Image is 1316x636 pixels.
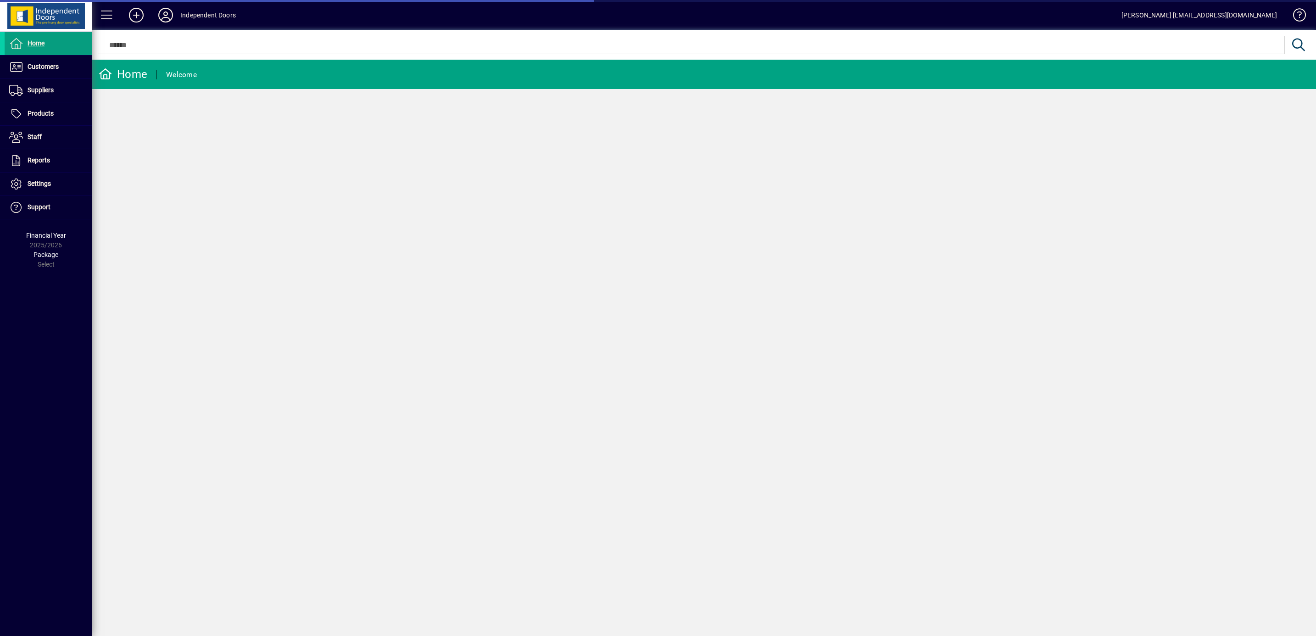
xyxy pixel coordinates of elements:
[122,7,151,23] button: Add
[166,67,197,82] div: Welcome
[28,156,50,164] span: Reports
[28,110,54,117] span: Products
[151,7,180,23] button: Profile
[5,79,92,102] a: Suppliers
[99,67,147,82] div: Home
[1121,8,1277,22] div: [PERSON_NAME] [EMAIL_ADDRESS][DOMAIN_NAME]
[33,251,58,258] span: Package
[180,8,236,22] div: Independent Doors
[28,203,50,211] span: Support
[28,63,59,70] span: Customers
[1286,2,1305,32] a: Knowledge Base
[28,86,54,94] span: Suppliers
[26,232,66,239] span: Financial Year
[5,56,92,78] a: Customers
[28,180,51,187] span: Settings
[5,173,92,195] a: Settings
[28,39,45,47] span: Home
[5,149,92,172] a: Reports
[5,126,92,149] a: Staff
[28,133,42,140] span: Staff
[5,102,92,125] a: Products
[5,196,92,219] a: Support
